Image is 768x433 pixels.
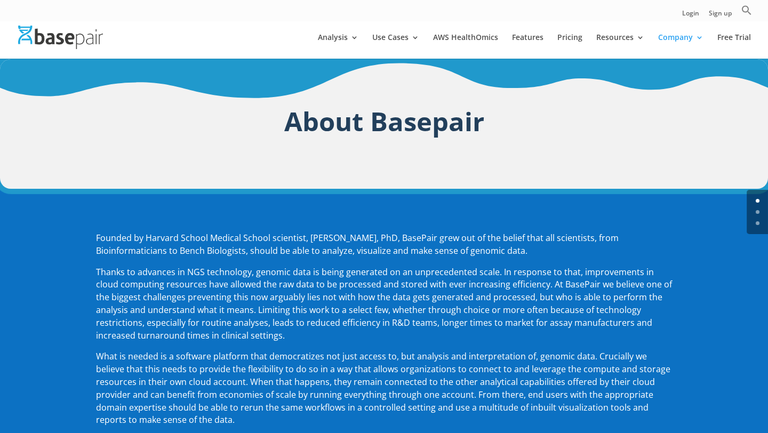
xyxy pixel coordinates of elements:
[741,5,752,15] svg: Search
[756,210,759,214] a: 1
[756,199,759,203] a: 0
[557,34,582,59] a: Pricing
[709,10,732,21] a: Sign up
[741,5,752,21] a: Search Icon Link
[372,34,419,59] a: Use Cases
[318,34,358,59] a: Analysis
[96,102,672,146] h1: About Basepair
[596,34,644,59] a: Resources
[658,34,703,59] a: Company
[433,34,498,59] a: AWS HealthOmics
[96,232,672,266] p: Founded by Harvard School Medical School scientist, [PERSON_NAME], PhD, BasePair grew out of the ...
[96,266,672,341] span: Thanks to advances in NGS technology, genomic data is being generated on an unprecedented scale. ...
[756,221,759,225] a: 2
[682,10,699,21] a: Login
[512,34,543,59] a: Features
[18,26,103,49] img: Basepair
[717,34,751,59] a: Free Trial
